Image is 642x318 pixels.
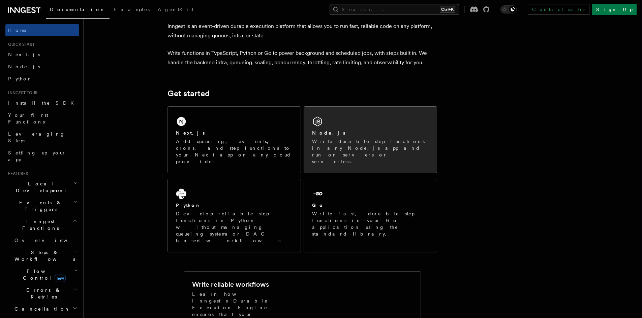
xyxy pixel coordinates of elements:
h2: Write reliable workflows [192,280,269,289]
span: Steps & Workflows [12,249,75,262]
span: Cancellation [12,306,70,312]
button: Inngest Functions [5,215,79,234]
button: Flow Controlnew [12,265,79,284]
span: AgentKit [158,7,193,12]
p: Write functions in TypeScript, Python or Go to power background and scheduled jobs, with steps bu... [167,48,437,67]
span: Errors & Retries [12,287,73,300]
p: Write fast, durable step functions in your Go application using the standard library. [312,210,429,237]
a: Next.js [5,48,79,61]
button: Steps & Workflows [12,246,79,265]
button: Toggle dark mode [500,5,517,13]
a: Install the SDK [5,97,79,109]
p: Develop reliable step functions in Python without managing queueing systems or DAG based workflows. [176,210,293,244]
span: Leveraging Steps [8,131,65,143]
span: Features [5,171,28,176]
p: Write durable step functions in any Node.js app and run on servers or serverless. [312,138,429,165]
p: Inngest is an event-driven durable execution platform that allows you to run fast, reliable code ... [167,22,437,40]
button: Errors & Retries [12,284,79,303]
a: PythonDevelop reliable step functions in Python without managing queueing systems or DAG based wo... [167,179,301,252]
h2: Python [176,202,201,209]
span: Overview [14,238,84,243]
span: Your first Functions [8,112,48,125]
a: Leveraging Steps [5,128,79,147]
span: Python [8,76,33,81]
a: Node.jsWrite durable step functions in any Node.js app and run on servers or serverless. [304,106,437,173]
span: Flow Control [12,268,74,281]
a: Your first Functions [5,109,79,128]
span: Inngest tour [5,90,38,96]
a: Home [5,24,79,36]
a: Contact sales [528,4,589,15]
a: Node.js [5,61,79,73]
span: new [55,275,66,282]
p: Add queueing, events, crons, and step functions to your Next app on any cloud provider. [176,138,293,165]
a: Setting up your app [5,147,79,166]
a: GoWrite fast, durable step functions in your Go application using the standard library. [304,179,437,252]
a: Overview [12,234,79,246]
a: Documentation [46,2,110,19]
button: Search...Ctrl+K [330,4,459,15]
button: Local Development [5,178,79,197]
span: Local Development [5,180,73,194]
kbd: Ctrl+K [440,6,455,13]
a: Get started [167,89,210,98]
a: AgentKit [154,2,197,18]
h2: Go [312,202,324,209]
span: Examples [114,7,150,12]
span: Setting up your app [8,150,66,162]
button: Cancellation [12,303,79,315]
button: Events & Triggers [5,197,79,215]
h2: Node.js [312,130,345,136]
span: Events & Triggers [5,199,73,213]
span: Install the SDK [8,100,78,106]
span: Next.js [8,52,40,57]
span: Documentation [50,7,105,12]
a: Python [5,73,79,85]
span: Node.js [8,64,40,69]
span: Inngest Functions [5,218,73,232]
h2: Next.js [176,130,205,136]
span: Quick start [5,42,35,47]
a: Next.jsAdd queueing, events, crons, and step functions to your Next app on any cloud provider. [167,106,301,173]
a: Sign Up [592,4,637,15]
span: Home [8,27,27,34]
a: Examples [110,2,154,18]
